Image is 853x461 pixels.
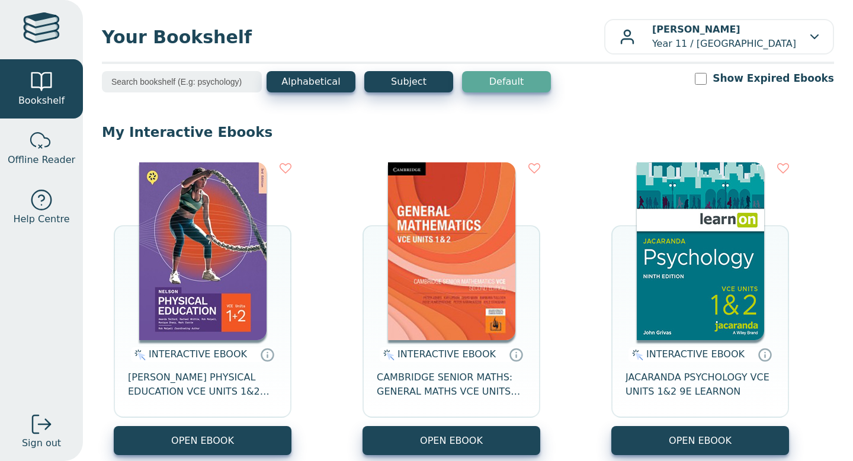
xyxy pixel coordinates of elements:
img: c896ff06-7200-444a-bb61-465266640f60.jpg [139,162,267,340]
button: OPEN EBOOK [114,426,291,455]
p: Year 11 / [GEOGRAPHIC_DATA] [652,23,796,51]
img: interactive.svg [380,348,395,362]
span: JACARANDA PSYCHOLOGY VCE UNITS 1&2 9E LEARNON [626,370,775,399]
span: Help Centre [13,212,69,226]
a: Interactive eBooks are accessed online via the publisher’s portal. They contain interactive resou... [260,347,274,361]
img: 5dbb8fc4-eac2-4bdb-8cd5-a7394438c953.jpg [637,162,764,340]
b: [PERSON_NAME] [652,24,740,35]
button: [PERSON_NAME]Year 11 / [GEOGRAPHIC_DATA] [604,19,834,55]
span: INTERACTIVE EBOOK [646,348,745,360]
label: Show Expired Ebooks [713,71,834,86]
button: Subject [364,71,453,92]
a: Interactive eBooks are accessed online via the publisher’s portal. They contain interactive resou... [758,347,772,361]
button: OPEN EBOOK [611,426,789,455]
input: Search bookshelf (E.g: psychology) [102,71,262,92]
span: CAMBRIDGE SENIOR MATHS: GENERAL MATHS VCE UNITS 1&2 EBOOK 2E [377,370,526,399]
img: interactive.svg [628,348,643,362]
p: My Interactive Ebooks [102,123,834,141]
span: INTERACTIVE EBOOK [149,348,247,360]
span: [PERSON_NAME] PHYSICAL EDUCATION VCE UNITS 1&2 MINDTAP 3E [128,370,277,399]
button: OPEN EBOOK [363,426,540,455]
button: Default [462,71,551,92]
img: interactive.svg [131,348,146,362]
span: Bookshelf [18,94,65,108]
span: Offline Reader [8,153,75,167]
a: Interactive eBooks are accessed online via the publisher’s portal. They contain interactive resou... [509,347,523,361]
button: Alphabetical [267,71,355,92]
span: Your Bookshelf [102,24,604,50]
span: Sign out [22,436,61,450]
img: 98e9f931-67be-40f3-b733-112c3181ee3a.jpg [388,162,515,340]
span: INTERACTIVE EBOOK [397,348,496,360]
